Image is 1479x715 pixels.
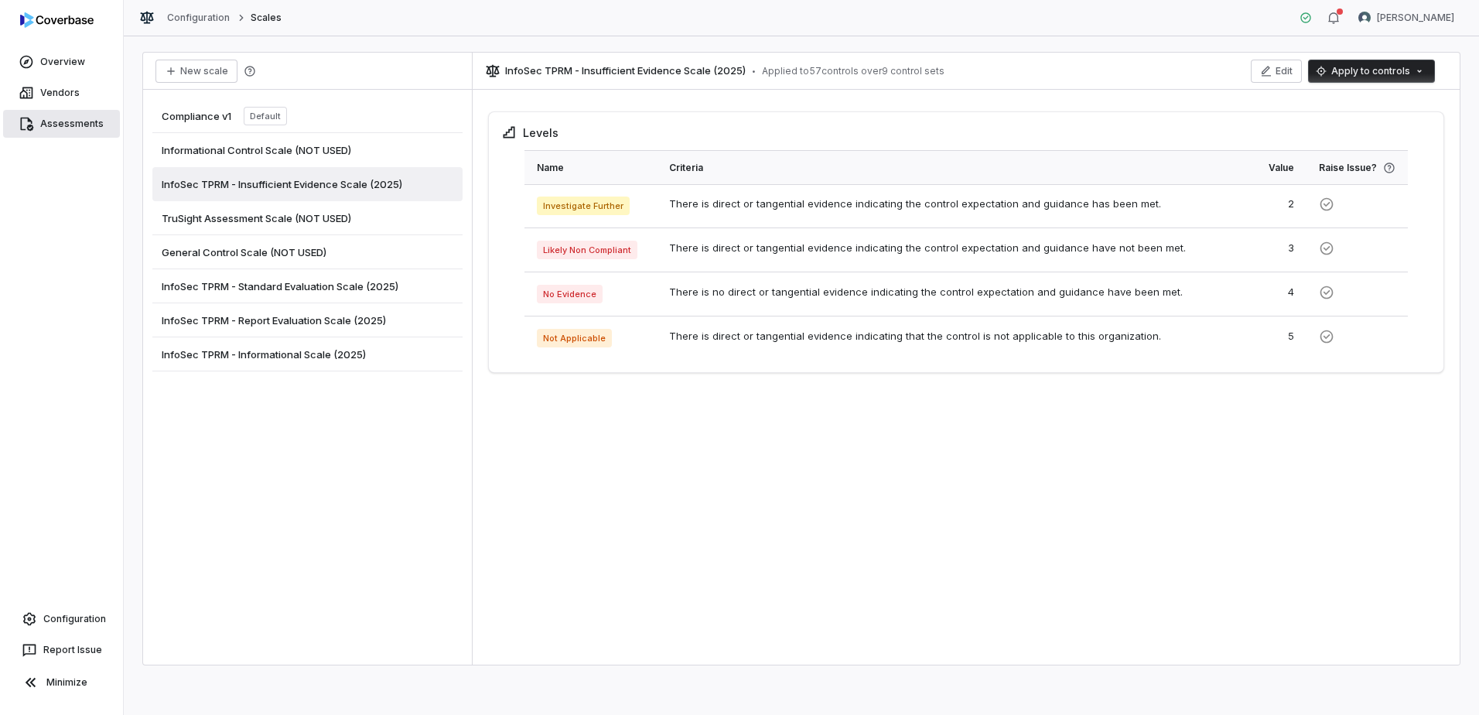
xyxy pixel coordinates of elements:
[162,279,398,293] span: InfoSec TPRM - Standard Evaluation Scale (2025)
[752,66,756,77] span: •
[1219,228,1307,272] td: 3
[1251,60,1302,83] button: Edit
[152,303,463,337] a: InfoSec TPRM - Report Evaluation Scale (2025)
[152,167,463,201] a: InfoSec TPRM - Insufficient Evidence Scale (2025)
[162,143,351,157] span: Informational Control Scale (NOT USED)
[152,235,463,269] a: General Control Scale (NOT USED)
[1377,12,1454,24] span: [PERSON_NAME]
[6,605,117,633] a: Configuration
[244,107,287,125] span: Default
[537,197,630,215] span: Investigate Further
[6,667,117,698] button: Minimize
[1319,151,1395,184] div: Raise Issue?
[3,79,120,107] a: Vendors
[1219,272,1307,316] td: 4
[3,110,120,138] a: Assessments
[152,337,463,371] a: InfoSec TPRM - Informational Scale (2025)
[1358,12,1371,24] img: Curtis Nohl avatar
[657,316,1219,361] td: There is direct or tangential evidence indicating that the control is not applicable to this orga...
[167,12,231,24] a: Configuration
[251,12,282,24] span: Scales
[762,65,944,77] span: Applied to 57 controls over 9 control sets
[657,272,1219,316] td: There is no direct or tangential evidence indicating the control expectation and guidance have be...
[1231,151,1294,184] div: Value
[162,347,366,361] span: InfoSec TPRM - Informational Scale (2025)
[162,245,326,259] span: General Control Scale (NOT USED)
[20,12,94,28] img: logo-D7KZi-bG.svg
[505,63,746,79] span: InfoSec TPRM - Insufficient Evidence Scale (2025)
[152,133,463,167] a: Informational Control Scale (NOT USED)
[155,60,237,83] button: New scale
[1349,6,1464,29] button: Curtis Nohl avatar[PERSON_NAME]
[162,177,402,191] span: InfoSec TPRM - Insufficient Evidence Scale (2025)
[152,201,463,235] a: TruSight Assessment Scale (NOT USED)
[162,109,231,123] span: Compliance v1
[152,269,463,303] a: InfoSec TPRM - Standard Evaluation Scale (2025)
[1219,316,1307,361] td: 5
[537,285,603,303] span: No Evidence
[537,151,644,184] div: Name
[1308,60,1435,83] button: Apply to controls
[657,228,1219,272] td: There is direct or tangential evidence indicating the control expectation and guidance have not b...
[669,151,1207,184] div: Criteria
[162,211,351,225] span: TruSight Assessment Scale (NOT USED)
[523,125,558,141] label: Levels
[1219,184,1307,228] td: 2
[152,99,463,133] a: Compliance v1Default
[162,313,386,327] span: InfoSec TPRM - Report Evaluation Scale (2025)
[3,48,120,76] a: Overview
[6,636,117,664] button: Report Issue
[537,241,638,259] span: Likely Non Compliant
[657,184,1219,228] td: There is direct or tangential evidence indicating the control expectation and guidance has been met.
[537,329,612,347] span: Not Applicable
